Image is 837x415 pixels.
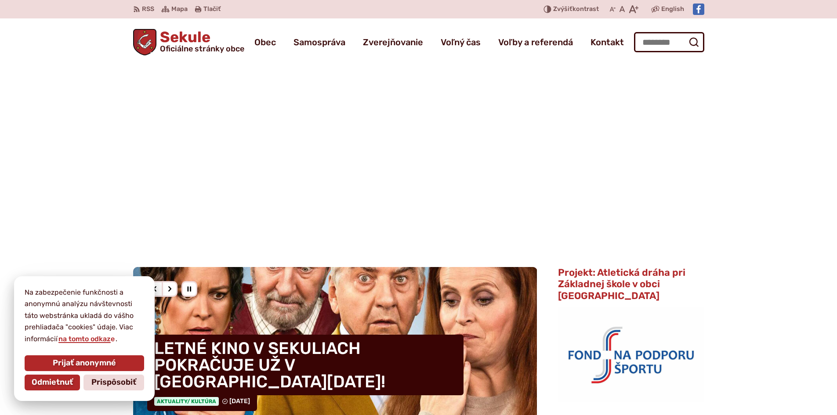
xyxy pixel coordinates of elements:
[25,375,80,390] button: Odmietnuť
[25,355,144,371] button: Prijať anonymné
[83,375,144,390] button: Prispôsobiť
[181,281,197,297] div: Pozastaviť pohyb slajdera
[156,30,244,53] h1: Sekule
[553,5,572,13] span: Zvýšiť
[147,281,163,297] div: Predošlý slajd
[203,6,221,13] span: Tlačiť
[147,335,464,395] h4: LETNÉ KINO V SEKULIACH POKRAČUJE UŽ V [GEOGRAPHIC_DATA][DATE]!
[162,281,178,297] div: Nasledujúci slajd
[558,307,704,401] img: logo_fnps.png
[25,287,144,345] p: Na zabezpečenie funkčnosti a anonymnú analýzu návštevnosti táto webstránka ukladá do vášho prehli...
[53,358,116,368] span: Prijať anonymné
[171,4,188,14] span: Mapa
[293,30,345,54] a: Samospráva
[363,30,423,54] a: Zverejňovanie
[591,30,624,54] a: Kontakt
[154,397,219,406] span: Aktuality
[659,4,686,14] a: English
[441,30,481,54] a: Voľný čas
[553,6,599,13] span: kontrast
[558,267,685,302] span: Projekt: Atletická dráha pri Základnej škole v obci [GEOGRAPHIC_DATA]
[133,29,245,55] a: Logo Sekule, prejsť na domovskú stránku.
[91,378,136,387] span: Prispôsobiť
[133,29,157,55] img: Prejsť na domovskú stránku
[693,4,704,15] img: Prejsť na Facebook stránku
[142,4,154,14] span: RSS
[498,30,573,54] a: Voľby a referendá
[32,378,73,387] span: Odmietnuť
[229,397,250,405] span: [DATE]
[254,30,276,54] a: Obec
[187,398,216,404] span: / Kultúra
[160,45,244,53] span: Oficiálne stránky obce
[661,4,684,14] span: English
[58,335,116,343] a: na tomto odkaze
